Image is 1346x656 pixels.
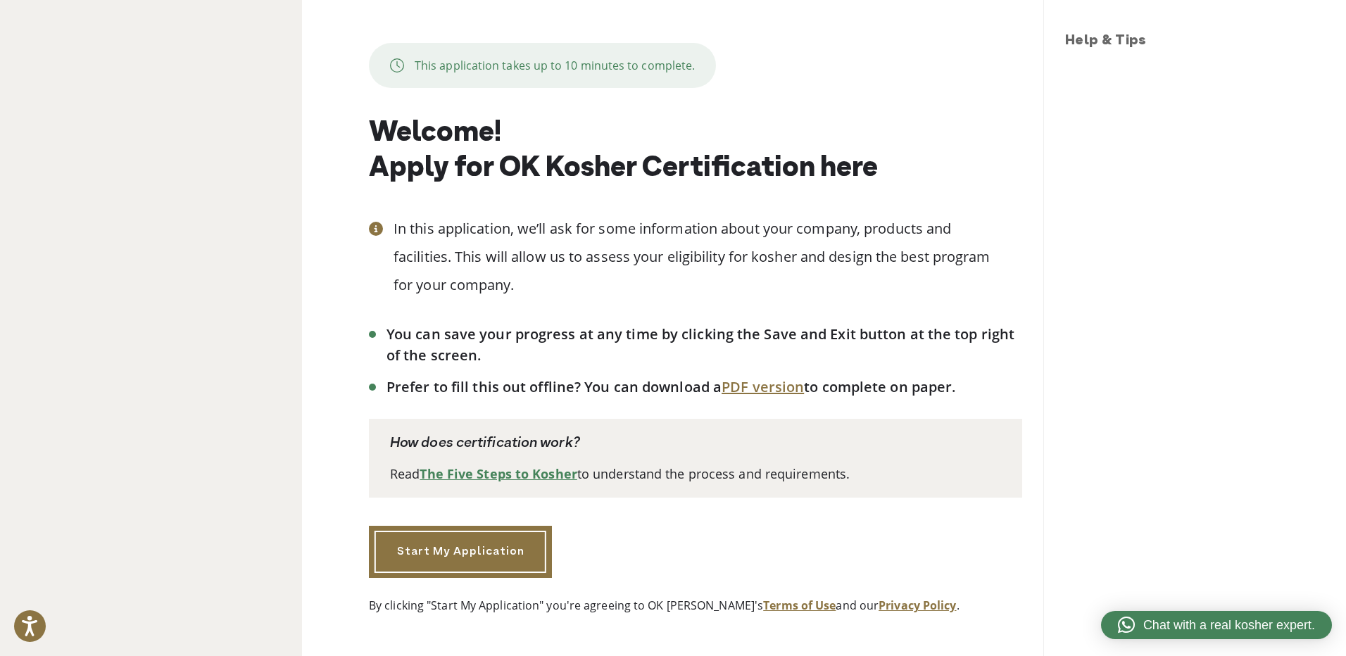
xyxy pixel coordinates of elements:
[369,116,1022,187] h1: Welcome! Apply for OK Kosher Certification here
[722,377,804,396] a: PDF version
[763,598,836,613] a: Terms of Use
[394,215,1022,299] p: In this application, we’ll ask for some information about your company, products and facilities. ...
[415,57,695,74] p: This application takes up to 10 minutes to complete.
[420,465,577,482] a: The Five Steps to Kosher
[390,465,1001,484] p: Read to understand the process and requirements.
[386,324,1022,366] li: You can save your progress at any time by clicking the Save and Exit button at the top right of t...
[1143,616,1315,635] span: Chat with a real kosher expert.
[390,433,1001,454] p: How does certification work?
[369,597,1022,614] p: By clicking "Start My Application" you're agreeing to OK [PERSON_NAME]'s and our .
[1101,611,1332,639] a: Chat with a real kosher expert.
[386,377,1022,398] li: Prefer to fill this out offline? You can download a to complete on paper.
[1065,31,1332,52] h3: Help & Tips
[879,598,956,613] a: Privacy Policy
[369,526,552,578] a: Start My Application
